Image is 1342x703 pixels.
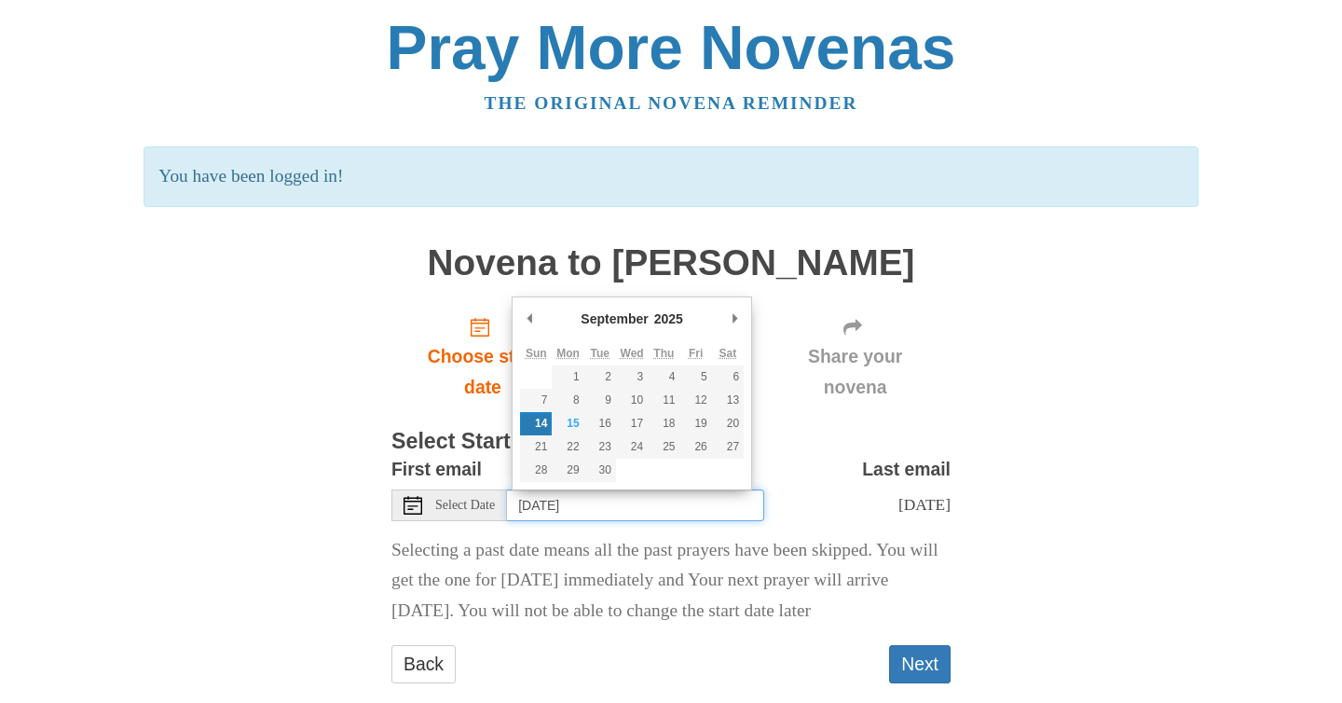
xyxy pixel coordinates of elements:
div: September [578,305,650,333]
button: Previous Month [520,305,539,333]
button: 25 [648,435,679,459]
button: 11 [648,389,679,412]
button: 13 [712,389,744,412]
button: 17 [616,412,648,435]
label: First email [391,454,482,485]
abbr: Friday [689,347,703,360]
button: 30 [584,459,616,482]
button: Next Month [725,305,744,333]
button: 2 [584,365,616,389]
button: 27 [712,435,744,459]
p: Selecting a past date means all the past prayers have been skipped. You will get the one for [DAT... [391,535,951,627]
span: [DATE] [898,495,951,514]
button: 16 [584,412,616,435]
abbr: Sunday [526,347,547,360]
a: Pray More Novenas [387,13,956,82]
span: Choose start date [410,341,555,403]
span: Share your novena [778,341,932,403]
abbr: Tuesday [591,347,609,360]
a: Choose start date [391,301,574,412]
abbr: Wednesday [621,347,644,360]
a: Back [391,645,456,683]
abbr: Monday [556,347,580,360]
button: 24 [616,435,648,459]
button: Next [889,645,951,683]
button: 8 [552,389,583,412]
button: 15 [552,412,583,435]
abbr: Thursday [653,347,674,360]
button: 19 [680,412,712,435]
button: 18 [648,412,679,435]
button: 9 [584,389,616,412]
button: 23 [584,435,616,459]
button: 12 [680,389,712,412]
button: 4 [648,365,679,389]
p: You have been logged in! [144,146,1198,207]
label: Last email [862,454,951,485]
h3: Select Start Date [391,430,951,454]
a: The original novena reminder [485,93,858,113]
span: Select Date [435,499,495,512]
button: 5 [680,365,712,389]
div: 2025 [651,305,686,333]
button: 7 [520,389,552,412]
h1: Novena to [PERSON_NAME] [391,243,951,283]
button: 14 [520,412,552,435]
button: 10 [616,389,648,412]
abbr: Saturday [719,347,737,360]
button: 20 [712,412,744,435]
button: 29 [552,459,583,482]
button: 3 [616,365,648,389]
button: 28 [520,459,552,482]
button: 22 [552,435,583,459]
button: 1 [552,365,583,389]
div: Click "Next" to confirm your start date first. [760,301,951,412]
button: 21 [520,435,552,459]
button: 26 [680,435,712,459]
input: Use the arrow keys to pick a date [507,489,764,521]
button: 6 [712,365,744,389]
